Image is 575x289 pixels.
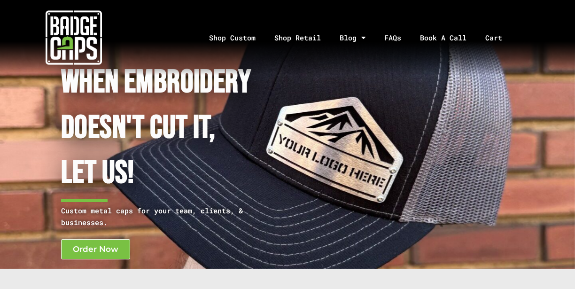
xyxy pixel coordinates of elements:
[265,13,330,62] a: Shop Retail
[148,13,575,62] nav: Menu
[61,239,130,259] a: Order Now
[476,13,523,62] a: Cart
[73,245,118,253] span: Order Now
[61,60,254,196] h1: When Embroidery Doesn't cut it, Let Us!
[330,13,375,62] a: Blog
[200,13,265,62] a: Shop Custom
[375,13,411,62] a: FAQs
[61,205,254,228] p: Custom metal caps for your team, clients, & businesses.
[411,13,476,62] a: Book A Call
[46,9,102,66] img: badgecaps white logo with green acccent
